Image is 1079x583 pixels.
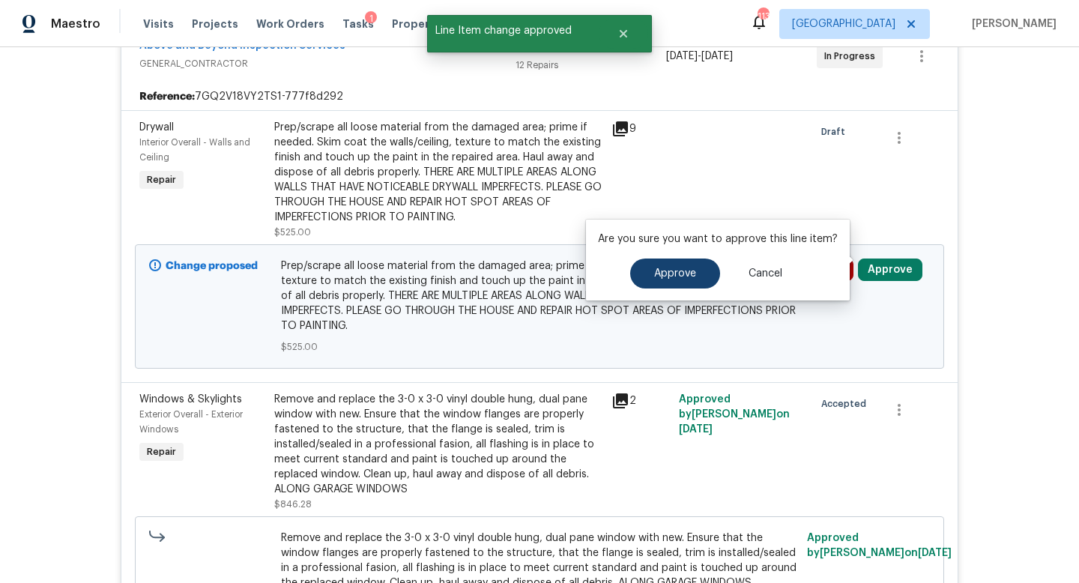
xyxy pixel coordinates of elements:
[192,16,238,31] span: Projects
[139,122,174,133] span: Drywall
[749,268,782,280] span: Cancel
[598,232,838,247] p: Are you sure you want to approve this line item?
[166,261,258,271] b: Change proposed
[141,444,182,459] span: Repair
[256,16,324,31] span: Work Orders
[792,16,895,31] span: [GEOGRAPHIC_DATA]
[427,15,599,46] span: Line Item change approved
[281,259,799,333] span: Prep/scrape all loose material from the damaged area; prime if needed. Skim coat the walls/ceilin...
[824,49,881,64] span: In Progress
[679,394,790,435] span: Approved by [PERSON_NAME] on
[611,120,670,138] div: 9
[630,259,720,289] button: Approve
[51,16,100,31] span: Maestro
[599,19,648,49] button: Close
[274,228,311,237] span: $525.00
[821,124,851,139] span: Draft
[679,424,713,435] span: [DATE]
[821,396,872,411] span: Accepted
[758,9,768,24] div: 113
[141,172,182,187] span: Repair
[516,58,666,73] div: 12 Repairs
[143,16,174,31] span: Visits
[666,51,698,61] span: [DATE]
[807,533,952,558] span: Approved by [PERSON_NAME] on
[918,548,952,558] span: [DATE]
[611,392,670,410] div: 2
[666,49,733,64] span: -
[392,16,450,31] span: Properties
[966,16,1057,31] span: [PERSON_NAME]
[274,392,602,497] div: Remove and replace the 3-0 x 3-0 vinyl double hung, dual pane window with new. Ensure that the wi...
[139,394,242,405] span: Windows & Skylights
[365,11,377,26] div: 1
[654,268,696,280] span: Approve
[725,259,806,289] button: Cancel
[858,259,922,281] button: Approve
[139,410,243,434] span: Exterior Overall - Exterior Windows
[281,339,799,354] span: $525.00
[342,19,374,29] span: Tasks
[121,83,958,110] div: 7GQ2V18VY2TS1-777f8d292
[274,120,602,225] div: Prep/scrape all loose material from the damaged area; prime if needed. Skim coat the walls/ceilin...
[139,138,250,162] span: Interior Overall - Walls and Ceiling
[701,51,733,61] span: [DATE]
[274,500,312,509] span: $846.28
[139,56,516,71] span: GENERAL_CONTRACTOR
[139,89,195,104] b: Reference:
